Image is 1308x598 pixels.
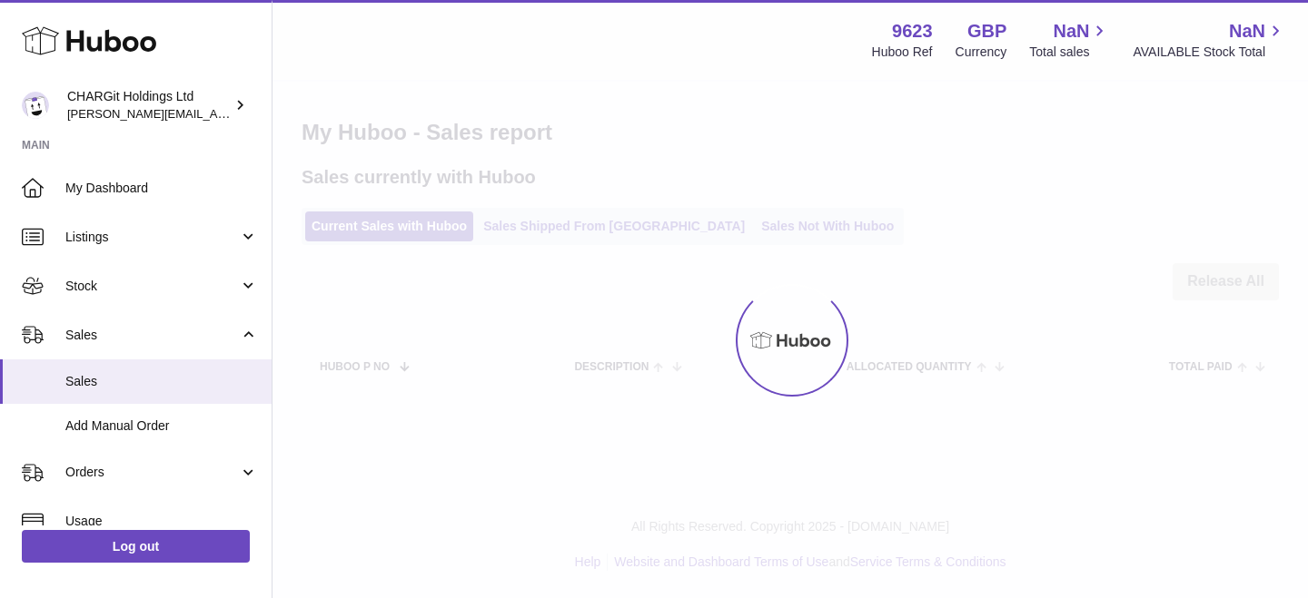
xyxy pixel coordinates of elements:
[65,180,258,197] span: My Dashboard
[65,327,239,344] span: Sales
[1229,19,1265,44] span: NaN
[67,106,364,121] span: [PERSON_NAME][EMAIL_ADDRESS][DOMAIN_NAME]
[22,92,49,119] img: francesca@chargit.co.uk
[65,229,239,246] span: Listings
[67,88,231,123] div: CHARGit Holdings Ltd
[65,417,258,435] span: Add Manual Order
[892,19,933,44] strong: 9623
[1029,19,1110,61] a: NaN Total sales
[65,278,239,295] span: Stock
[65,513,258,530] span: Usage
[1053,19,1089,44] span: NaN
[1133,44,1286,61] span: AVAILABLE Stock Total
[1133,19,1286,61] a: NaN AVAILABLE Stock Total
[65,373,258,390] span: Sales
[65,464,239,481] span: Orders
[22,530,250,563] a: Log out
[872,44,933,61] div: Huboo Ref
[1029,44,1110,61] span: Total sales
[967,19,1006,44] strong: GBP
[956,44,1007,61] div: Currency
